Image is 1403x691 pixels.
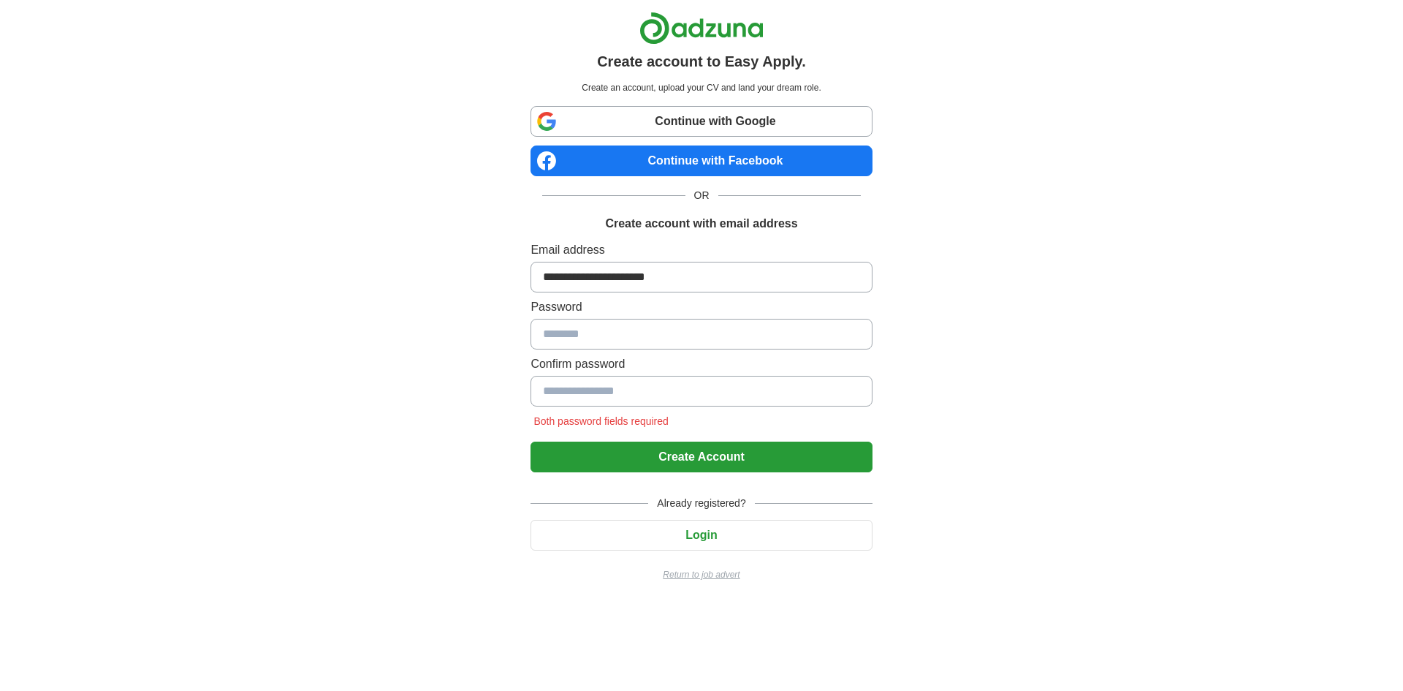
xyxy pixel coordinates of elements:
[531,568,872,581] a: Return to job advert
[605,215,797,233] h1: Create account with email address
[531,106,872,137] a: Continue with Google
[531,520,872,551] button: Login
[531,355,872,373] label: Confirm password
[531,298,872,316] label: Password
[531,442,872,472] button: Create Account
[685,188,718,203] span: OR
[531,241,872,259] label: Email address
[533,81,869,94] p: Create an account, upload your CV and land your dream role.
[639,12,764,45] img: Adzuna logo
[531,415,671,427] span: Both password fields required
[648,496,754,511] span: Already registered?
[597,50,806,72] h1: Create account to Easy Apply.
[531,146,872,176] a: Continue with Facebook
[531,529,872,541] a: Login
